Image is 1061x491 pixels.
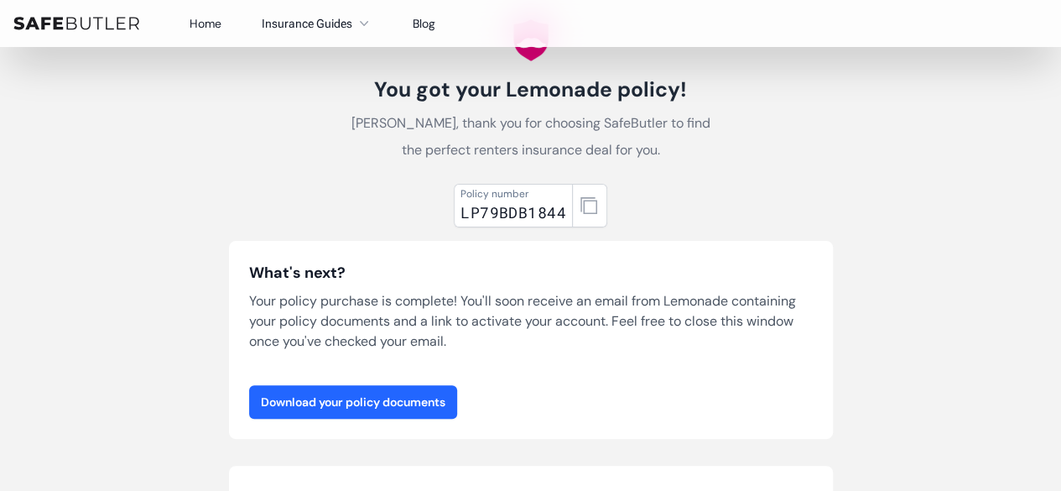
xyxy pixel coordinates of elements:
[460,187,566,201] div: Policy number
[343,76,719,103] h1: You got your Lemonade policy!
[262,13,372,34] button: Insurance Guides
[413,16,435,31] a: Blog
[13,17,139,30] img: SafeButler Text Logo
[460,201,566,224] div: LP79BDB1844
[190,16,221,31] a: Home
[249,291,813,352] p: Your policy purchase is complete! You'll soon receive an email from Lemonade containing your poli...
[343,110,719,164] p: [PERSON_NAME], thank you for choosing SafeButler to find the perfect renters insurance deal for you.
[249,385,457,419] a: Download your policy documents
[249,261,813,285] h3: What's next?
